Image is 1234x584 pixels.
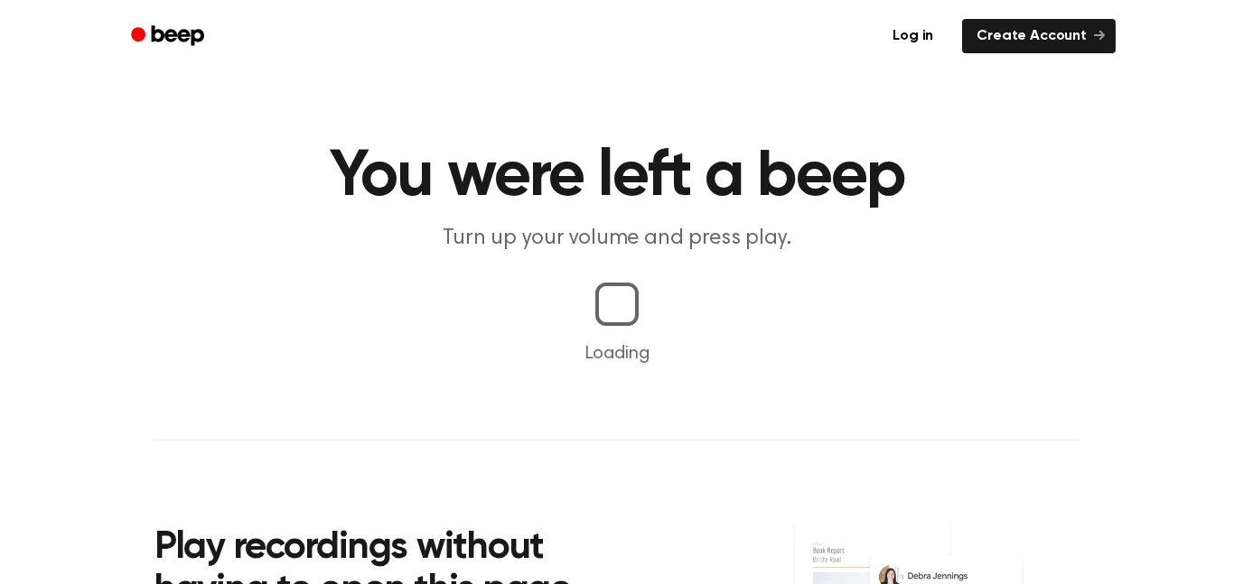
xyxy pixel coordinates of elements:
a: Beep [118,19,220,54]
p: Loading [22,340,1212,367]
a: Log in [874,15,951,57]
p: Turn up your volume and press play. [270,224,964,254]
h1: You were left a beep [154,144,1080,209]
a: Create Account [962,19,1116,53]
